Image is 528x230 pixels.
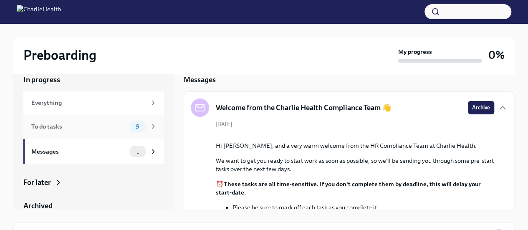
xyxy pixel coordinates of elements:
span: 9 [131,124,144,130]
a: In progress [23,75,164,85]
h5: Messages [184,75,216,85]
div: To do tasks [31,122,126,131]
span: 1 [131,149,144,155]
strong: My progress [398,48,432,56]
div: Messages [31,147,126,156]
a: To do tasks9 [23,114,164,139]
span: Archive [472,104,490,112]
strong: These tasks are all time-sensitive. If you don't complete them by deadline, this will delay your ... [216,180,481,196]
h5: Welcome from the Charlie Health Compliance Team 👋 [216,103,391,113]
h3: 0% [488,48,505,63]
p: We want to get you ready to start work as soon as possible, so we'll be sending you through some ... [216,157,494,173]
div: Everything [31,98,146,107]
p: ⏰ [216,180,494,197]
div: For later [23,177,51,187]
li: Please be sure to mark off each task as you complete it. [232,203,494,212]
img: CharlieHealth [17,5,61,18]
p: Hi [PERSON_NAME], and a very warm welcome from the HR Compliance Team at Charlie Health. [216,142,494,150]
a: Everything [23,91,164,114]
a: Messages1 [23,139,164,164]
a: For later [23,177,164,187]
button: Archive [468,101,494,114]
h2: Preboarding [23,47,96,63]
span: [DATE] [216,120,232,128]
a: Archived [23,201,164,211]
